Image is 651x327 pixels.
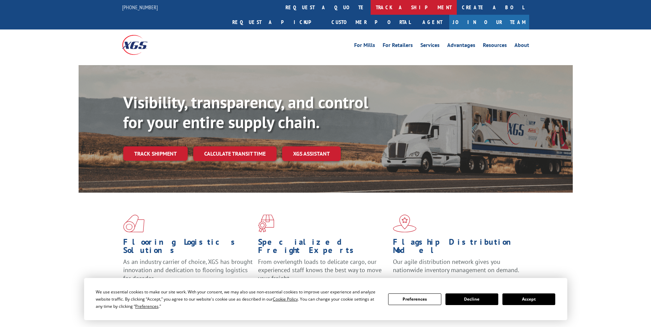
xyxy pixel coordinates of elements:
button: Decline [445,293,498,305]
img: xgs-icon-focused-on-flooring-red [258,215,274,232]
span: Our agile distribution network gives you nationwide inventory management on demand. [393,258,519,274]
a: Customer Portal [326,15,416,29]
a: For Retailers [383,43,413,50]
h1: Flooring Logistics Solutions [123,238,253,258]
img: xgs-icon-flagship-distribution-model-red [393,215,417,232]
h1: Flagship Distribution Model [393,238,523,258]
a: For Mills [354,43,375,50]
a: About [514,43,529,50]
h1: Specialized Freight Experts [258,238,388,258]
a: Resources [483,43,507,50]
span: Cookie Policy [273,296,298,302]
span: As an industry carrier of choice, XGS has brought innovation and dedication to flooring logistics... [123,258,253,282]
a: [PHONE_NUMBER] [122,4,158,11]
img: xgs-icon-total-supply-chain-intelligence-red [123,215,144,232]
a: Join Our Team [449,15,529,29]
a: Calculate transit time [193,146,277,161]
button: Accept [502,293,555,305]
p: From overlength loads to delicate cargo, our experienced staff knows the best way to move your fr... [258,258,388,288]
a: Agent [416,15,449,29]
a: Request a pickup [227,15,326,29]
span: Preferences [135,303,159,309]
a: Advantages [447,43,475,50]
a: Services [420,43,440,50]
a: XGS ASSISTANT [282,146,341,161]
div: Cookie Consent Prompt [84,278,567,320]
button: Preferences [388,293,441,305]
a: Track shipment [123,146,188,161]
div: We use essential cookies to make our site work. With your consent, we may also use non-essential ... [96,288,380,310]
b: Visibility, transparency, and control for your entire supply chain. [123,92,368,133]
